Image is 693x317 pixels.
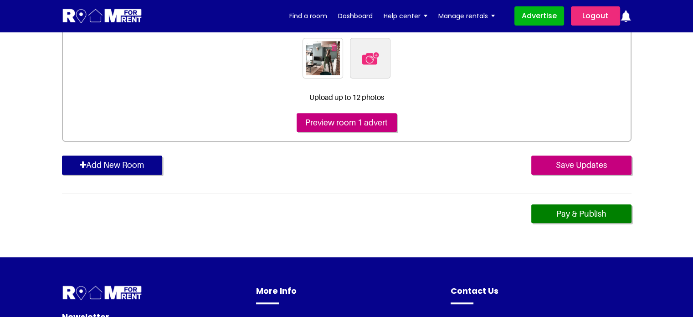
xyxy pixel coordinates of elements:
[62,156,162,175] button: Add New Room
[256,285,437,304] h4: More Info
[338,9,373,23] a: Dashboard
[62,8,143,25] img: Logo for Room for Rent, featuring a welcoming design with a house icon and modern typography
[620,10,631,22] img: ic-notification
[62,285,143,301] img: Room For Rent
[289,9,327,23] a: Find a room
[531,204,631,223] a: Pay & Publish
[297,113,397,132] input: Preview room 1 advert
[438,9,495,23] a: Manage rentals
[384,9,427,23] a: Help center
[72,93,621,102] p: Upload up to 12 photos
[531,156,631,175] input: Save Updates
[361,49,380,68] img: upload icon
[571,6,620,26] a: Logout
[514,6,564,26] a: Advertise
[451,285,631,304] h4: Contact Us
[331,43,337,51] img: delete icon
